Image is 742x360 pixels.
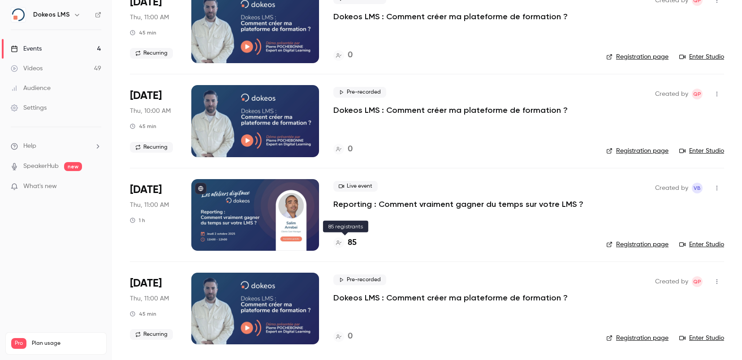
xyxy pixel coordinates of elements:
[333,11,568,22] a: Dokeos LMS : Comment créer ma plateforme de formation ?
[333,143,353,155] a: 0
[348,237,357,249] h4: 85
[11,44,42,53] div: Events
[130,89,162,103] span: [DATE]
[130,123,156,130] div: 45 min
[606,52,669,61] a: Registration page
[130,29,156,36] div: 45 min
[32,340,101,347] span: Plan usage
[333,330,353,343] a: 0
[91,183,101,191] iframe: Noticeable Trigger
[33,10,70,19] h6: Dokeos LMS
[606,240,669,249] a: Registration page
[348,49,353,61] h4: 0
[64,162,82,171] span: new
[11,64,43,73] div: Videos
[606,334,669,343] a: Registration page
[130,179,177,251] div: Oct 2 Thu, 11:00 AM (Europe/Paris)
[692,89,703,99] span: Quentin partenaires@dokeos.com
[692,276,703,287] span: Quentin partenaires@dokeos.com
[333,87,386,98] span: Pre-recorded
[11,8,26,22] img: Dokeos LMS
[130,48,173,59] span: Recurring
[130,294,169,303] span: Thu, 11:00 AM
[679,146,724,155] a: Enter Studio
[11,338,26,349] span: Pro
[333,181,378,192] span: Live event
[694,183,701,193] span: VB
[11,141,101,151] li: help-dropdown-opener
[692,183,703,193] span: Vasileos Beck
[655,183,688,193] span: Created by
[333,292,568,303] a: Dokeos LMS : Comment créer ma plateforme de formation ?
[23,182,57,191] span: What's new
[23,141,36,151] span: Help
[130,273,177,344] div: Oct 9 Thu, 11:00 AM (Europe/Paris)
[655,89,688,99] span: Created by
[130,107,171,116] span: Thu, 10:00 AM
[130,201,169,210] span: Thu, 11:00 AM
[130,276,162,291] span: [DATE]
[333,274,386,285] span: Pre-recorded
[130,13,169,22] span: Thu, 11:00 AM
[130,183,162,197] span: [DATE]
[23,162,59,171] a: SpeakerHub
[679,240,724,249] a: Enter Studio
[693,276,701,287] span: Qp
[130,310,156,317] div: 45 min
[130,142,173,153] span: Recurring
[333,199,583,210] a: Reporting : Comment vraiment gagner du temps sur votre LMS ?
[333,49,353,61] a: 0
[11,103,47,112] div: Settings
[606,146,669,155] a: Registration page
[11,84,51,93] div: Audience
[348,143,353,155] h4: 0
[679,52,724,61] a: Enter Studio
[333,237,357,249] a: 85
[130,217,145,224] div: 1 h
[130,85,177,157] div: Oct 2 Thu, 10:00 AM (Europe/Paris)
[130,329,173,340] span: Recurring
[679,334,724,343] a: Enter Studio
[333,105,568,116] a: Dokeos LMS : Comment créer ma plateforme de formation ?
[655,276,688,287] span: Created by
[693,89,701,99] span: Qp
[348,330,353,343] h4: 0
